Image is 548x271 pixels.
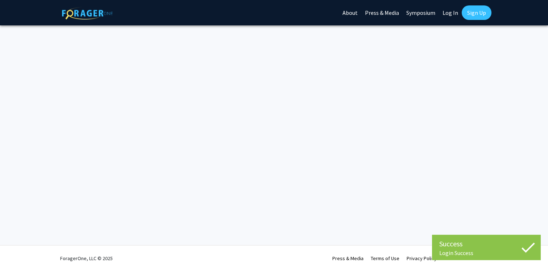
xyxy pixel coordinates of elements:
[62,7,113,20] img: ForagerOne Logo
[439,249,534,257] div: Login Success
[60,246,113,271] div: ForagerOne, LLC © 2025
[462,5,491,20] a: Sign Up
[407,255,437,262] a: Privacy Policy
[439,238,534,249] div: Success
[371,255,399,262] a: Terms of Use
[332,255,364,262] a: Press & Media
